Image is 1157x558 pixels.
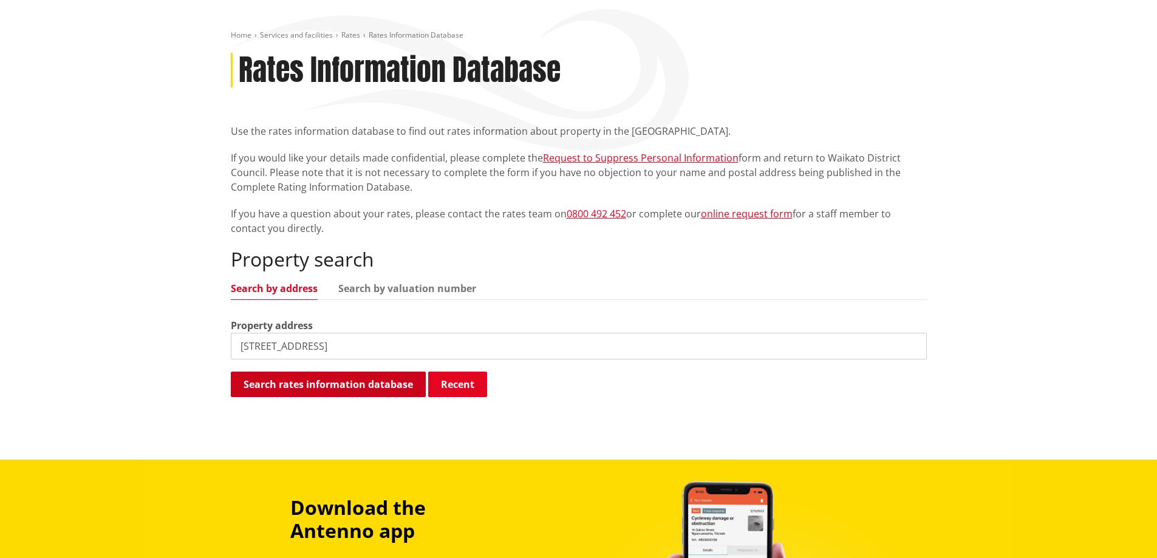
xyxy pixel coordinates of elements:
[290,496,510,543] h3: Download the Antenno app
[231,372,426,397] button: Search rates information database
[231,248,927,271] h2: Property search
[260,30,333,40] a: Services and facilities
[341,30,360,40] a: Rates
[231,151,927,194] p: If you would like your details made confidential, please complete the form and return to Waikato ...
[428,372,487,397] button: Recent
[369,30,463,40] span: Rates Information Database
[231,318,313,333] label: Property address
[567,207,626,220] a: 0800 492 452
[338,284,476,293] a: Search by valuation number
[1101,507,1145,551] iframe: Messenger Launcher
[231,124,927,138] p: Use the rates information database to find out rates information about property in the [GEOGRAPHI...
[231,206,927,236] p: If you have a question about your rates, please contact the rates team on or complete our for a s...
[231,333,927,359] input: e.g. Duke Street NGARUAWAHIA
[231,284,318,293] a: Search by address
[239,53,561,88] h1: Rates Information Database
[701,207,793,220] a: online request form
[231,30,927,41] nav: breadcrumb
[543,151,739,165] a: Request to Suppress Personal Information
[231,30,251,40] a: Home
